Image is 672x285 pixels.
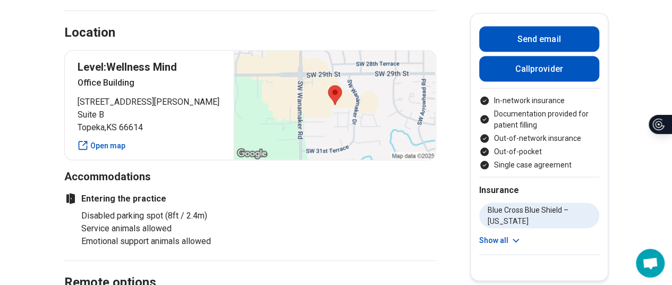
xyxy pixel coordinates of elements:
span: Suite B [78,108,222,121]
p: Level:Wellness Mind [78,59,222,74]
a: Open map [78,140,222,151]
button: Callprovider [479,56,599,81]
button: Show all [479,234,521,246]
p: Office Building [78,76,222,89]
li: Single case agreement [479,159,599,170]
span: [STREET_ADDRESS][PERSON_NAME] [78,95,222,108]
li: Service animals allowed [81,222,213,234]
button: Send email [479,26,599,52]
li: Emotional support animals allowed [81,234,213,247]
li: Out-of-pocket [479,146,599,157]
span: Topeka , KS 66614 [78,121,222,133]
ul: Payment options [479,95,599,170]
li: Out-of-network insurance [479,132,599,144]
li: Disabled parking spot (8ft / 2.4m) [81,209,213,222]
h4: Entering the practice [64,192,213,205]
h2: Insurance [479,183,599,196]
div: Open chat [636,249,665,278]
li: In-network insurance [479,95,599,106]
h3: Accommodations [64,169,436,183]
h2: Location [64,23,115,41]
li: Blue Cross Blue Shield – [US_STATE] [479,203,599,228]
li: Documentation provided for patient filling [479,108,599,130]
